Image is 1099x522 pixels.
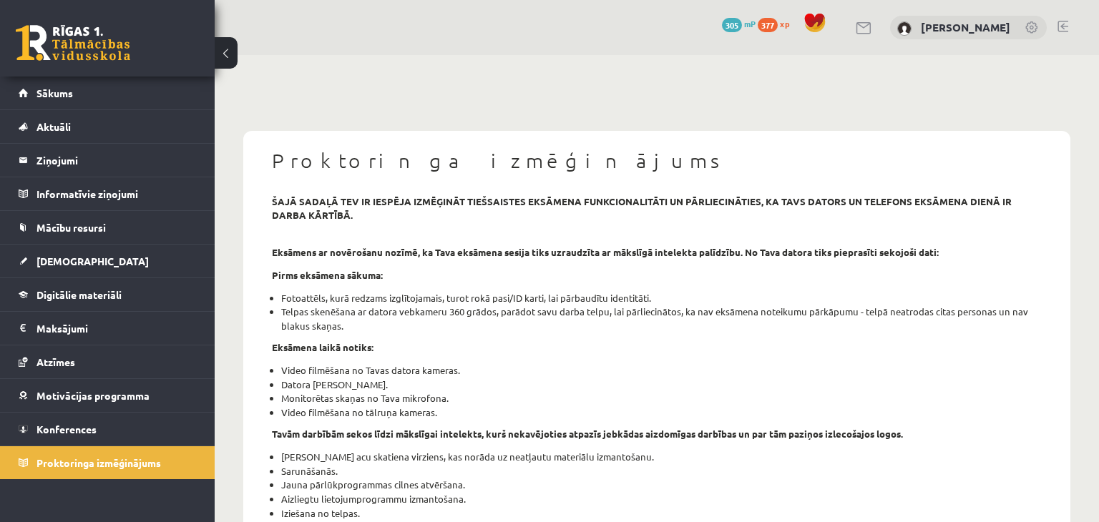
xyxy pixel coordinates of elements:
[36,389,150,402] span: Motivācijas programma
[744,18,756,29] span: mP
[281,405,1042,420] li: Video filmēšana no tālruņa kameras.
[780,18,789,29] span: xp
[758,18,796,29] a: 377 xp
[36,423,97,435] span: Konferences
[36,312,197,345] legend: Maksājumi
[272,269,383,281] strong: Pirms eksāmena sākuma:
[272,428,903,440] strong: Tavām darbībām sekos līdzi mākslīgai intelekts, kurš nekavējoties atpazīs jebkādas aizdomīgas dar...
[36,456,161,469] span: Proktoringa izmēģinājums
[19,379,197,412] a: Motivācijas programma
[36,120,71,133] span: Aktuāli
[36,87,73,99] span: Sākums
[281,492,1042,506] li: Aizliegtu lietojumprogrammu izmantošana.
[272,246,939,258] strong: Eksāmens ar novērošanu nozīmē, ka Tava eksāmena sesija tiks uzraudzīta ar mākslīgā intelekta palī...
[722,18,756,29] a: 305 mP
[281,378,1042,392] li: Datora [PERSON_NAME].
[281,450,1042,464] li: [PERSON_NAME] acu skatiena virziens, kas norāda uz neatļautu materiālu izmantošanu.
[921,20,1010,34] a: [PERSON_NAME]
[281,305,1042,333] li: Telpas skenēšana ar datora vebkameru 360 grādos, parādot savu darba telpu, lai pārliecinātos, ka ...
[897,21,912,36] img: Denīza Bērziņa
[281,478,1042,492] li: Jauna pārlūkprogrammas cilnes atvēršana.
[19,211,197,244] a: Mācību resursi
[281,291,1042,305] li: Fotoattēls, kurā redzams izglītojamais, turot rokā pasi/ID karti, lai pārbaudītu identitāti.
[36,255,149,267] span: [DEMOGRAPHIC_DATA]
[19,345,197,378] a: Atzīmes
[19,77,197,109] a: Sākums
[19,144,197,177] a: Ziņojumi
[722,18,742,32] span: 305
[19,446,197,479] a: Proktoringa izmēģinājums
[281,506,1042,521] li: Iziešana no telpas.
[19,312,197,345] a: Maksājumi
[758,18,778,32] span: 377
[19,177,197,210] a: Informatīvie ziņojumi
[36,221,106,234] span: Mācību resursi
[36,144,197,177] legend: Ziņojumi
[281,464,1042,478] li: Sarunāšanās.
[19,413,197,445] a: Konferences
[19,110,197,143] a: Aktuāli
[36,288,122,301] span: Digitālie materiāli
[19,278,197,311] a: Digitālie materiāli
[281,391,1042,405] li: Monitorētas skaņas no Tava mikrofona.
[281,363,1042,378] li: Video filmēšana no Tavas datora kameras.
[272,149,1042,173] h1: Proktoringa izmēģinājums
[36,177,197,210] legend: Informatīvie ziņojumi
[19,245,197,277] a: [DEMOGRAPHIC_DATA]
[36,355,75,368] span: Atzīmes
[272,195,1012,222] strong: šajā sadaļā tev ir iespēja izmēģināt tiešsaistes eksāmena funkcionalitāti un pārliecināties, ka t...
[272,341,373,353] strong: Eksāmena laikā notiks:
[16,25,130,61] a: Rīgas 1. Tālmācības vidusskola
